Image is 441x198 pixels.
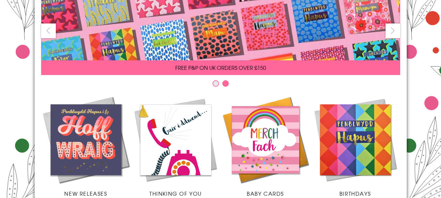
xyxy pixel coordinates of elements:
[175,64,266,71] span: FREE P&P ON UK ORDERS OVER £150
[310,95,400,197] a: Birthdays
[150,190,202,197] span: Thinking of You
[41,95,131,197] a: New Releases
[247,190,284,197] span: Baby Cards
[222,80,229,87] button: Carousel Page 2 (Current Slide)
[41,23,56,38] button: prev
[339,190,371,197] span: Birthdays
[213,80,219,87] button: Carousel Page 1
[131,95,221,197] a: Thinking of You
[64,190,107,197] span: New Releases
[41,80,400,90] div: Carousel Pagination
[221,95,310,197] a: Baby Cards
[386,23,400,38] button: next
